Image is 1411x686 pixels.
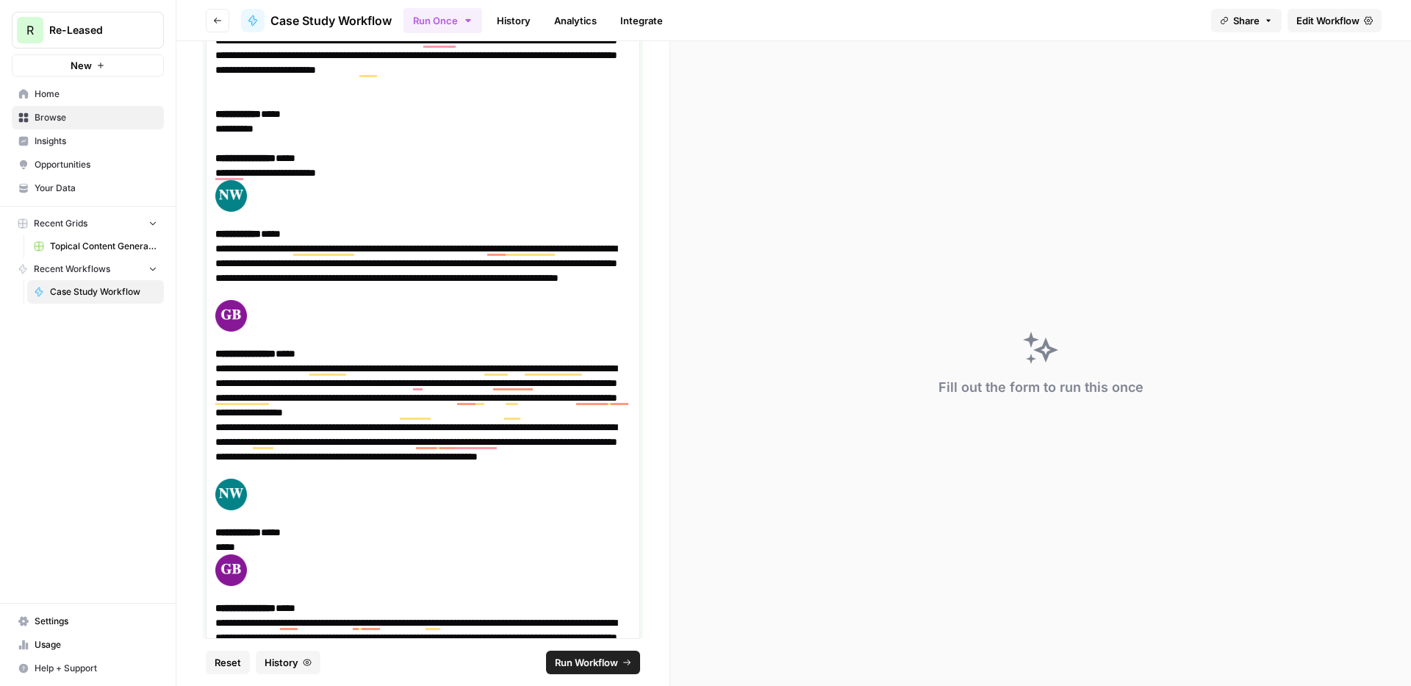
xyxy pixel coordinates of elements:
[546,651,640,674] button: Run Workflow
[270,12,392,29] span: Case Study Workflow
[12,212,164,235] button: Recent Grids
[71,58,92,73] span: New
[49,23,138,37] span: Re-Leased
[26,21,34,39] span: R
[12,176,164,200] a: Your Data
[545,9,606,32] a: Analytics
[35,87,157,101] span: Home
[1288,9,1382,32] a: Edit Workflow
[34,262,110,276] span: Recent Workflows
[12,54,164,76] button: New
[215,655,241,670] span: Reset
[555,655,618,670] span: Run Workflow
[34,217,87,230] span: Recent Grids
[938,377,1143,398] div: Fill out the form to run this once
[12,82,164,106] a: Home
[215,180,247,212] img: AAAABklEQVQDADAQ3so+ZfOAAAAAAElFTkSuQmCC
[241,9,392,32] a: Case Study Workflow
[488,9,539,32] a: History
[12,258,164,280] button: Recent Workflows
[12,129,164,153] a: Insights
[12,657,164,680] button: Help + Support
[12,633,164,657] a: Usage
[27,280,164,304] a: Case Study Workflow
[611,9,672,32] a: Integrate
[35,615,157,628] span: Settings
[50,285,157,299] span: Case Study Workflow
[35,662,157,675] span: Help + Support
[35,111,157,124] span: Browse
[256,651,320,674] button: History
[35,638,157,651] span: Usage
[12,12,164,49] button: Workspace: Re-Leased
[1211,9,1282,32] button: Share
[215,300,247,332] img: 3YFCZAAAABklEQVQDAGQPbLrrhjI+AAAAAElFTkSuQmCC
[35,158,157,171] span: Opportunities
[12,610,164,633] a: Settings
[12,106,164,129] a: Browse
[35,135,157,148] span: Insights
[215,554,247,586] img: 3YFCZAAAABklEQVQDAGQPbLrrhjI+AAAAAElFTkSuQmCC
[35,182,157,195] span: Your Data
[27,235,164,258] a: Topical Content Generation Grid
[1233,13,1260,28] span: Share
[206,651,250,674] button: Reset
[50,240,157,253] span: Topical Content Generation Grid
[403,8,482,33] button: Run Once
[215,479,247,510] img: AAAABklEQVQDADAQ3so+ZfOAAAAAAElFTkSuQmCC
[1296,13,1360,28] span: Edit Workflow
[12,153,164,176] a: Opportunities
[265,655,298,670] span: History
